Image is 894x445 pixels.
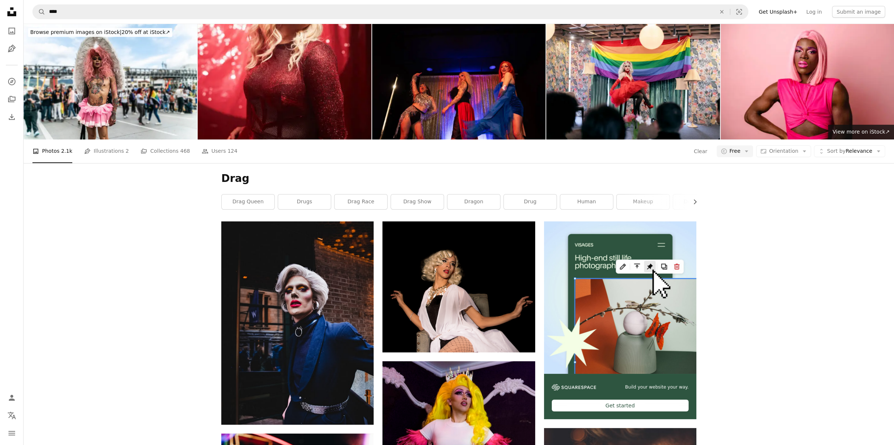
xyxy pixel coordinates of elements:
[84,139,129,163] a: Illustrations 2
[221,172,696,185] h1: Drag
[4,92,19,107] a: Collections
[730,5,748,19] button: Visual search
[802,6,826,18] a: Log in
[382,283,535,290] a: a woman wearing a dress
[688,194,696,209] button: scroll list to the right
[544,221,696,374] img: file-1723602894256-972c108553a7image
[721,24,894,139] img: Muscular black transgender model wearing pink dress
[335,194,387,209] a: drag race
[141,139,190,163] a: Collections 468
[756,145,811,157] button: Orientation
[372,24,545,139] img: Drag queens performing on stage in nightclub
[769,148,798,154] span: Orientation
[447,194,500,209] a: dragon
[504,194,557,209] a: drug
[552,400,689,411] div: Get started
[4,24,19,38] a: Photos
[33,5,45,19] button: Search Unsplash
[4,4,19,21] a: Home — Unsplash
[221,320,374,326] a: woman wearing blue coat in front of concrete building
[278,194,331,209] a: drugs
[714,5,730,19] button: Clear
[221,221,374,425] img: woman wearing blue coat in front of concrete building
[202,139,237,163] a: Users 124
[391,194,444,209] a: drag show
[4,426,19,441] button: Menu
[827,148,845,154] span: Sort by
[24,24,197,139] img: Portrait of LGBT friends on a LGBTQIA pride event
[198,24,371,139] img: Beautiful drag performer on stage
[228,147,238,155] span: 124
[625,384,689,390] span: Build your website your way.
[126,147,129,155] span: 2
[4,110,19,124] a: Download History
[552,384,596,390] img: file-1606177908946-d1eed1cbe4f5image
[544,221,696,419] a: Build your website your way.Get started
[24,24,177,41] a: Browse premium images on iStock|20% off at iStock↗
[30,29,121,35] span: Browse premium images on iStock |
[4,390,19,405] a: Log in / Sign up
[814,145,885,157] button: Sort byRelevance
[832,129,890,135] span: View more on iStock ↗
[717,145,753,157] button: Free
[222,194,274,209] a: drag queen
[546,24,720,139] img: Latin drag queen from bogota Colombia between 30 and 39 years old, presents her theatrical work t...
[827,148,872,155] span: Relevance
[730,148,741,155] span: Free
[4,74,19,89] a: Explore
[617,194,669,209] a: makeup
[30,29,170,35] span: 20% off at iStock ↗
[832,6,885,18] button: Submit an image
[754,6,802,18] a: Get Unsplash+
[828,125,894,139] a: View more on iStock↗
[4,408,19,423] button: Language
[382,221,535,352] img: a woman wearing a dress
[180,147,190,155] span: 468
[693,145,708,157] button: Clear
[4,41,19,56] a: Illustrations
[32,4,748,19] form: Find visuals sitewide
[560,194,613,209] a: human
[673,194,726,209] a: drag racing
